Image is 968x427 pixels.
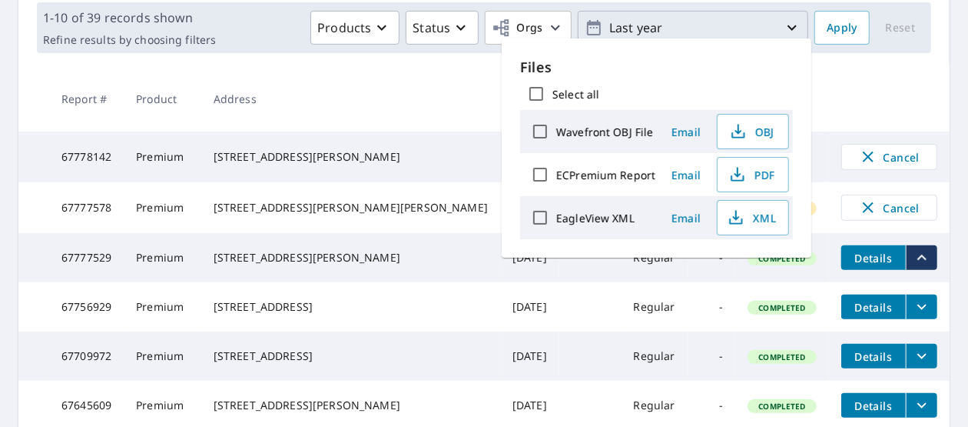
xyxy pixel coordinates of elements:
[850,251,897,265] span: Details
[556,211,635,225] label: EagleView XML
[413,18,450,37] p: Status
[124,233,201,282] td: Premium
[214,349,488,364] div: [STREET_ADDRESS]
[841,295,906,319] button: detailsBtn-67756929
[492,18,543,38] span: Orgs
[214,200,488,215] div: [STREET_ADDRESS][PERSON_NAME][PERSON_NAME]
[500,132,559,182] td: [DATE]
[520,57,793,78] p: Files
[841,195,937,221] button: Cancel
[850,349,897,364] span: Details
[485,11,572,45] button: Orgs
[841,393,906,418] button: detailsBtn-67645609
[906,295,937,319] button: filesDropdownBtn-67756929
[727,165,776,184] span: PDF
[688,233,736,282] td: -
[310,11,399,45] button: Products
[124,182,201,233] td: Premium
[906,344,937,369] button: filesDropdownBtn-67709972
[857,148,921,166] span: Cancel
[727,122,776,141] span: OBJ
[43,33,216,47] p: Refine results by choosing filters
[668,211,704,225] span: Email
[668,168,704,182] span: Email
[201,65,500,132] th: Address
[717,114,789,149] button: OBJ
[49,233,124,282] td: 67777529
[500,282,559,332] td: [DATE]
[661,120,711,144] button: Email
[124,332,201,381] td: Premium
[49,132,124,182] td: 67778142
[661,206,711,230] button: Email
[749,352,814,362] span: Completed
[214,398,488,413] div: [STREET_ADDRESS][PERSON_NAME]
[688,282,736,332] td: -
[717,157,789,192] button: PDF
[622,282,688,332] td: Regular
[578,11,808,45] button: Last year
[841,144,937,170] button: Cancel
[552,87,599,102] label: Select all
[841,344,906,369] button: detailsBtn-67709972
[214,149,488,165] div: [STREET_ADDRESS][PERSON_NAME]
[214,250,488,265] div: [STREET_ADDRESS][PERSON_NAME]
[717,200,789,235] button: XML
[49,282,124,332] td: 67756929
[317,18,371,37] p: Products
[749,401,814,412] span: Completed
[906,393,937,418] button: filesDropdownBtn-67645609
[661,163,711,187] button: Email
[124,132,201,182] td: Premium
[500,182,559,233] td: [DATE]
[727,208,776,227] span: XML
[500,233,559,282] td: [DATE]
[43,8,216,27] p: 1-10 of 39 records shown
[841,245,906,270] button: detailsBtn-67777529
[124,282,201,332] td: Premium
[603,15,783,42] p: Last year
[124,65,201,132] th: Product
[688,332,736,381] td: -
[814,11,870,45] button: Apply
[668,125,704,139] span: Email
[850,399,897,413] span: Details
[556,125,653,139] label: Wavefront OBJ File
[857,198,921,217] span: Cancel
[827,18,857,38] span: Apply
[406,11,479,45] button: Status
[850,300,897,315] span: Details
[49,65,124,132] th: Report #
[214,299,488,315] div: [STREET_ADDRESS]
[906,245,937,270] button: filesDropdownBtn-67777529
[556,168,655,182] label: ECPremium Report
[49,332,124,381] td: 67709972
[500,332,559,381] td: [DATE]
[622,233,688,282] td: Regular
[500,65,559,132] th: Date
[49,182,124,233] td: 67777578
[749,253,814,264] span: Completed
[622,332,688,381] td: Regular
[749,302,814,313] span: Completed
